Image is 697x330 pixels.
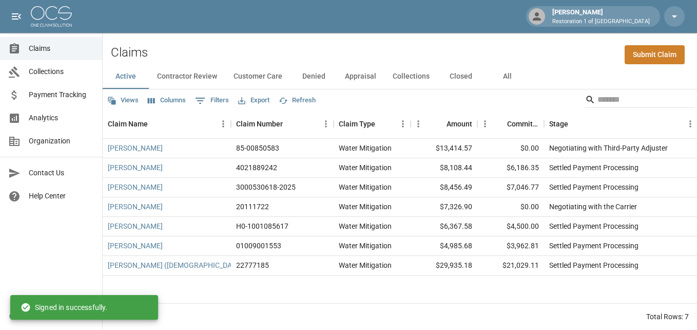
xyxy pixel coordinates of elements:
a: [PERSON_NAME] [108,162,163,173]
div: Search [585,91,695,110]
button: Menu [477,116,493,132]
div: Water Mitigation [339,241,392,251]
button: Refresh [276,93,318,108]
button: Denied [291,64,337,89]
button: Sort [568,117,583,131]
div: $29,935.18 [411,256,477,276]
div: $21,029.11 [477,256,544,276]
button: Appraisal [337,64,384,89]
div: $0.00 [477,139,544,158]
div: Claim Name [103,109,231,138]
button: Menu [395,116,411,132]
button: Sort [493,117,507,131]
div: Settled Payment Processing [549,260,638,270]
button: open drawer [6,6,27,27]
div: 20111722 [236,201,269,212]
button: Sort [283,117,297,131]
a: [PERSON_NAME] [108,201,163,212]
button: Collections [384,64,438,89]
div: $6,367.58 [411,217,477,236]
a: [PERSON_NAME] [108,221,163,231]
div: $8,456.49 [411,178,477,197]
div: $3,962.81 [477,236,544,256]
a: Submit Claim [625,45,685,64]
div: Amount [447,109,472,138]
div: 85-00850583 [236,143,279,153]
div: Settled Payment Processing [549,162,638,173]
img: ocs-logo-white-transparent.png [31,6,72,27]
span: Collections [29,66,94,77]
div: 4021889242 [236,162,277,173]
p: Restoration 1 of [GEOGRAPHIC_DATA] [552,17,650,26]
div: Signed in successfully. [21,298,107,317]
div: 22777185 [236,260,269,270]
div: Settled Payment Processing [549,241,638,251]
button: Menu [216,116,231,132]
button: Contractor Review [149,64,225,89]
button: Sort [375,117,390,131]
div: [PERSON_NAME] [548,7,654,26]
span: Payment Tracking [29,89,94,100]
button: Menu [411,116,426,132]
div: Stage [549,109,568,138]
div: Water Mitigation [339,221,392,231]
div: H0-1001085617 [236,221,288,231]
h2: Claims [111,45,148,60]
div: Water Mitigation [339,182,392,192]
a: [PERSON_NAME] [108,241,163,251]
button: All [484,64,530,89]
button: Closed [438,64,484,89]
div: $8,108.44 [411,158,477,178]
button: Views [105,93,141,108]
div: Committed Amount [507,109,539,138]
div: Water Mitigation [339,201,392,212]
div: $13,414.57 [411,139,477,158]
button: Sort [148,117,162,131]
button: Active [103,64,149,89]
div: Negotiating with Third-Party Adjuster [549,143,668,153]
div: Settled Payment Processing [549,182,638,192]
div: $4,500.00 [477,217,544,236]
button: Customer Care [225,64,291,89]
div: Claim Type [334,109,411,138]
div: $6,186.35 [477,158,544,178]
div: Water Mitigation [339,162,392,173]
button: Select columns [145,93,188,108]
span: Claims [29,43,94,54]
div: Claim Number [231,109,334,138]
div: Negotiating with the Carrier [549,201,637,212]
button: Menu [318,116,334,132]
div: $7,046.77 [477,178,544,197]
div: Settled Payment Processing [549,221,638,231]
span: Organization [29,136,94,146]
div: 01009001553 [236,241,281,251]
div: $0.00 [477,197,544,217]
a: [PERSON_NAME] [108,182,163,192]
div: © 2025 One Claim Solution [9,311,93,321]
span: Help Center [29,191,94,201]
span: Contact Us [29,168,94,178]
div: Total Rows: 7 [646,311,689,322]
div: $4,985.68 [411,236,477,256]
div: 3000530618-2025 [236,182,296,192]
div: $7,326.90 [411,197,477,217]
div: Claim Name [108,109,148,138]
button: Sort [432,117,447,131]
div: dynamic tabs [103,64,697,89]
div: Water Mitigation [339,143,392,153]
span: Analytics [29,113,94,123]
a: [PERSON_NAME] [108,143,163,153]
div: Claim Number [236,109,283,138]
button: Show filters [192,93,231,109]
div: Claim Type [339,109,375,138]
a: [PERSON_NAME] ([DEMOGRAPHIC_DATA]) [108,260,244,270]
button: Export [236,93,272,108]
div: Water Mitigation [339,260,392,270]
div: Amount [411,109,477,138]
div: Committed Amount [477,109,544,138]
